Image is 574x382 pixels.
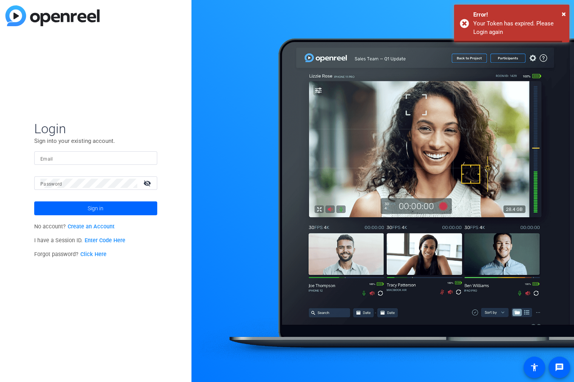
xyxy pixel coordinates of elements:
[40,156,53,162] mat-label: Email
[68,223,115,230] a: Create an Account
[562,8,566,20] button: Close
[555,363,564,372] mat-icon: message
[80,251,106,258] a: Click Here
[473,19,564,37] div: Your Token has expired. Please Login again
[34,121,157,137] span: Login
[40,154,151,163] input: Enter Email Address
[562,9,566,18] span: ×
[473,10,564,19] div: Error!
[5,5,100,26] img: blue-gradient.svg
[530,363,539,372] mat-icon: accessibility
[34,201,157,215] button: Sign in
[88,199,103,218] span: Sign in
[34,137,157,145] p: Sign into your existing account.
[85,237,125,244] a: Enter Code Here
[139,178,157,189] mat-icon: visibility_off
[34,251,106,258] span: Forgot password?
[34,237,125,244] span: I have a Session ID.
[34,223,115,230] span: No account?
[40,181,62,187] mat-label: Password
